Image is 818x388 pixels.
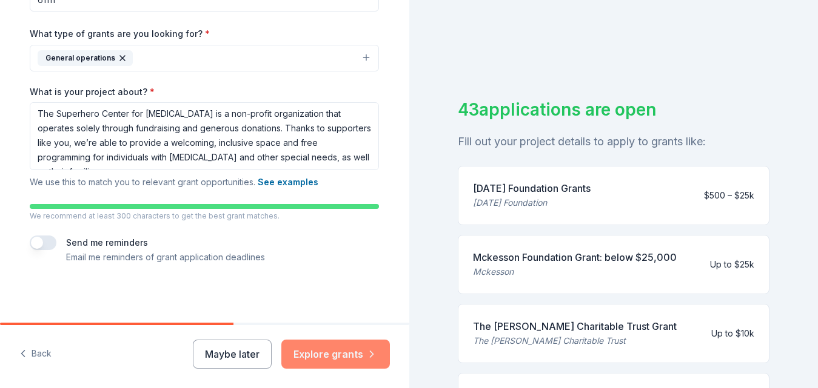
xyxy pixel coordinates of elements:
div: Up to $10k [711,326,754,341]
span: We use this to match you to relevant grant opportunities. [30,177,318,187]
button: General operations [30,45,379,71]
label: What type of grants are you looking for? [30,28,210,40]
p: Email me reminders of grant application deadlines [66,250,265,265]
button: Back [19,341,52,367]
div: [DATE] Foundation [473,196,591,210]
div: The [PERSON_NAME] Charitable Trust [473,334,677,348]
div: $500 – $25k [704,188,754,203]
div: The [PERSON_NAME] Charitable Trust Grant [473,319,677,334]
label: Send me reminders [66,237,148,248]
div: [DATE] Foundation Grants [473,181,591,196]
button: Maybe later [193,340,272,369]
label: What is your project about? [30,86,155,98]
div: Up to $25k [710,257,754,272]
div: Fill out your project details to apply to grants like: [458,132,770,151]
button: See examples [258,175,318,189]
textarea: The Superhero Center for [MEDICAL_DATA] is a non-profit organization that operates solely through... [30,102,379,170]
div: Mckesson [473,265,677,279]
div: Mckesson Foundation Grant: below $25,000 [473,250,677,265]
p: We recommend at least 300 characters to get the best grant matches. [30,211,379,221]
button: Explore grants [281,340,390,369]
div: 43 applications are open [458,97,770,122]
div: General operations [38,50,133,66]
